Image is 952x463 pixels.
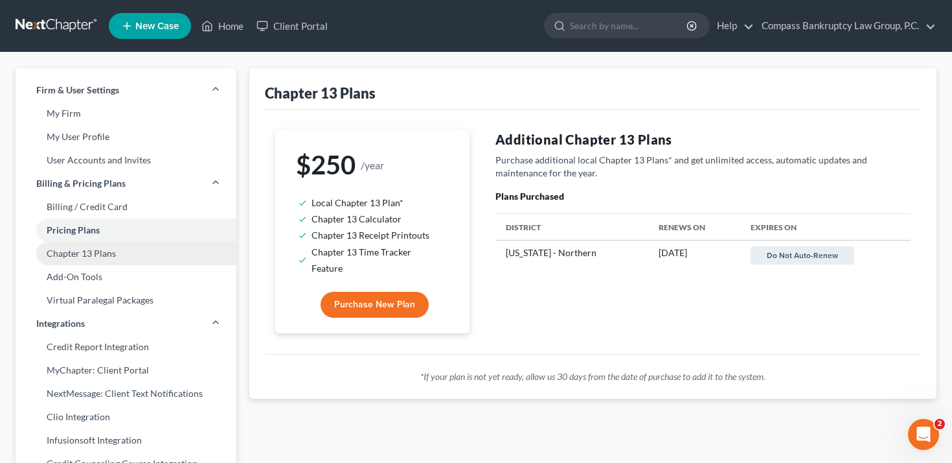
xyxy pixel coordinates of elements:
[36,317,85,330] span: Integrations
[908,419,939,450] iframe: Intercom live chat
[16,78,236,102] a: Firm & User Settings
[495,190,911,203] p: Plans Purchased
[16,405,236,429] a: Clio Integration
[312,244,444,276] li: Chapter 13 Time Tracker Feature
[16,125,236,148] a: My User Profile
[16,335,236,359] a: Credit Report Integration
[16,359,236,382] a: MyChapter: Client Portal
[495,130,911,148] h4: Additional Chapter 13 Plans
[659,246,730,259] div: [DATE]
[710,14,754,38] a: Help
[195,14,250,38] a: Home
[16,172,236,195] a: Billing & Pricing Plans
[570,14,688,38] input: Search by name...
[312,195,444,211] li: Local Chapter 13 Plan*
[16,312,236,335] a: Integrations
[296,151,449,179] h1: $250
[755,14,936,38] a: Compass Bankruptcy Law Group, P.C.
[334,299,415,310] span: Purchase New Plan
[495,241,648,270] td: [US_STATE] - Northern
[495,154,911,180] p: Purchase additional local Chapter 13 Plans* and get unlimited access, automatic updates and maint...
[16,219,236,242] a: Pricing Plans
[495,214,648,241] th: District
[312,227,444,243] li: Chapter 13 Receipt Printouts
[36,84,119,97] span: Firm & User Settings
[250,14,334,38] a: Client Portal
[16,148,236,172] a: User Accounts and Invites
[648,214,740,241] th: Renews On
[16,382,236,405] a: NextMessage: Client Text Notifications
[751,246,854,265] button: Do not auto-renew
[36,177,126,190] span: Billing & Pricing Plans
[16,429,236,452] a: Infusionsoft Integration
[16,289,236,312] a: Virtual Paralegal Packages
[16,102,236,125] a: My Firm
[135,21,179,31] span: New Case
[16,265,236,289] a: Add-On Tools
[361,160,384,171] small: /year
[312,211,444,227] li: Chapter 13 Calculator
[275,370,911,383] p: *If your plan is not yet ready, allow us 30 days from the date of purchase to add it to the system.
[740,214,911,241] th: Expires On
[321,292,429,318] button: Purchase New Plan
[265,84,376,102] div: Chapter 13 Plans
[16,195,236,219] a: Billing / Credit Card
[16,242,236,265] a: Chapter 13 Plans
[935,419,945,429] span: 2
